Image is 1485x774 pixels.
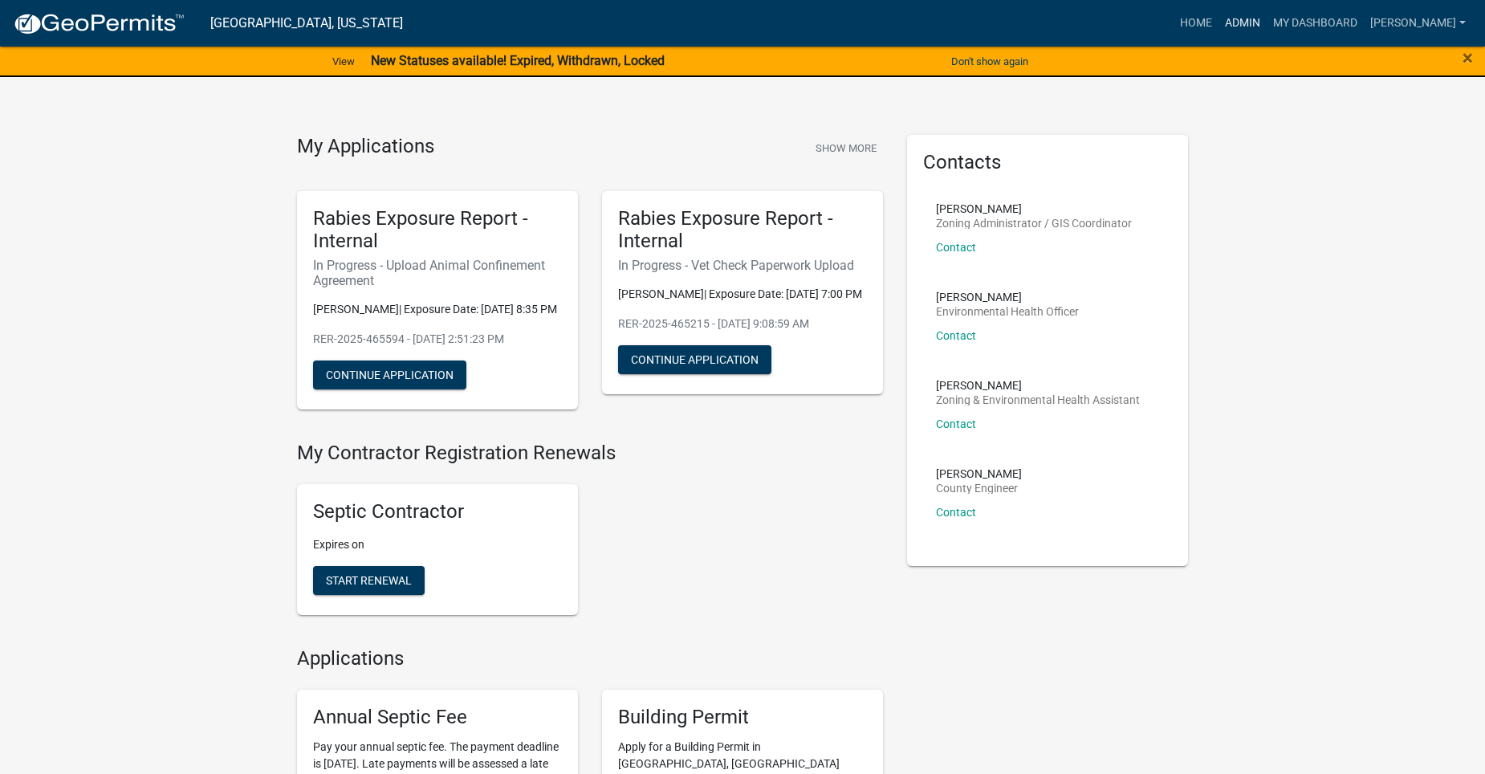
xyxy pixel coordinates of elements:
h4: Applications [297,647,883,670]
a: Contact [936,329,976,342]
h5: Annual Septic Fee [313,706,562,729]
span: Start Renewal [326,574,412,587]
a: [GEOGRAPHIC_DATA], [US_STATE] [210,10,403,37]
h5: Rabies Exposure Report - Internal [618,207,867,254]
button: Continue Application [313,361,466,389]
p: Environmental Health Officer [936,306,1079,317]
p: [PERSON_NAME] [936,203,1132,214]
h6: In Progress - Upload Animal Confinement Agreement [313,258,562,288]
a: Contact [936,418,976,430]
p: Apply for a Building Permit in [GEOGRAPHIC_DATA], [GEOGRAPHIC_DATA] [618,739,867,772]
h5: Building Permit [618,706,867,729]
a: Contact [936,241,976,254]
h5: Rabies Exposure Report - Internal [313,207,562,254]
a: Admin [1219,8,1267,39]
p: County Engineer [936,483,1022,494]
button: Continue Application [618,345,771,374]
h4: My Contractor Registration Renewals [297,442,883,465]
p: [PERSON_NAME]| Exposure Date: [DATE] 7:00 PM [618,286,867,303]
p: [PERSON_NAME] [936,380,1140,391]
strong: New Statuses available! Expired, Withdrawn, Locked [371,53,665,68]
a: Home [1174,8,1219,39]
p: RER-2025-465215 - [DATE] 9:08:59 AM [618,316,867,332]
p: [PERSON_NAME] [936,291,1079,303]
h6: In Progress - Vet Check Paperwork Upload [618,258,867,273]
p: [PERSON_NAME] [936,468,1022,479]
a: [PERSON_NAME] [1364,8,1472,39]
a: Contact [936,506,976,519]
span: × [1463,47,1473,69]
p: Expires on [313,536,562,553]
wm-registration-list-section: My Contractor Registration Renewals [297,442,883,628]
a: View [326,48,361,75]
p: Zoning & Environmental Health Assistant [936,394,1140,405]
p: RER-2025-465594 - [DATE] 2:51:23 PM [313,331,562,348]
button: Close [1463,48,1473,67]
p: [PERSON_NAME]| Exposure Date: [DATE] 8:35 PM [313,301,562,318]
p: Zoning Administrator / GIS Coordinator [936,218,1132,229]
button: Show More [809,135,883,161]
h4: My Applications [297,135,434,159]
h5: Contacts [923,151,1172,174]
button: Don't show again [945,48,1035,75]
a: My Dashboard [1267,8,1364,39]
h5: Septic Contractor [313,500,562,523]
button: Start Renewal [313,566,425,595]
